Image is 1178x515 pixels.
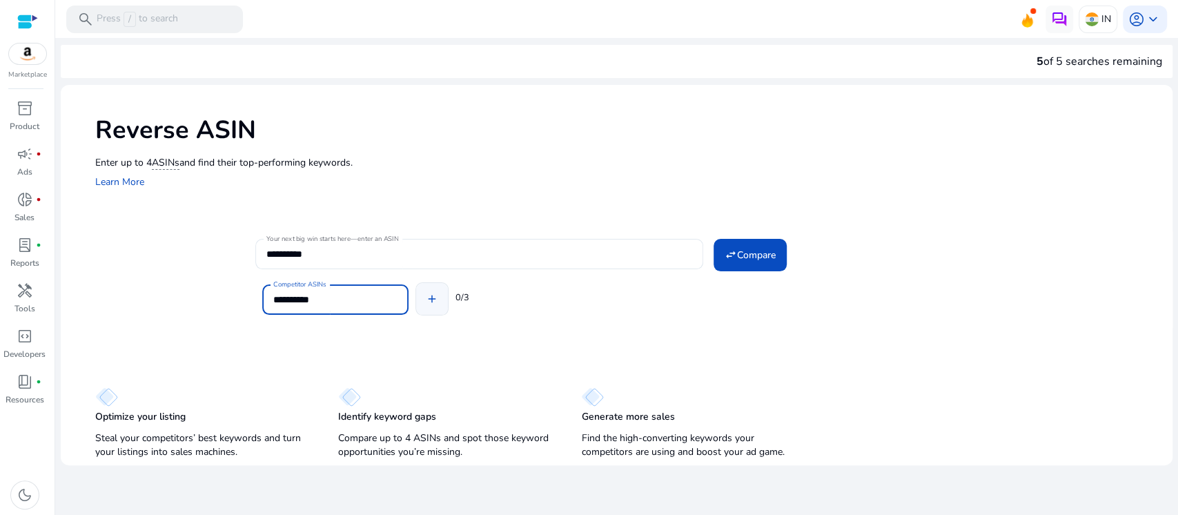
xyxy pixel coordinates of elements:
[152,156,179,170] span: ASINs
[17,237,33,253] span: lab_profile
[17,328,33,344] span: code_blocks
[124,12,136,27] span: /
[338,387,361,407] img: diamond.svg
[14,211,35,224] p: Sales
[9,43,46,64] img: amazon.svg
[36,151,41,157] span: fiber_manual_record
[3,348,46,360] p: Developers
[95,410,186,424] p: Optimize your listing
[338,431,553,459] p: Compare up to 4 ASINs and spot those keyword opportunities you’re missing.
[581,387,604,407] img: diamond.svg
[266,234,398,244] mat-label: Your next big win starts here—enter an ASIN
[17,191,33,208] span: donut_small
[17,373,33,390] span: book_4
[95,387,118,407] img: diamond.svg
[95,155,1159,170] p: Enter up to 4 and find their top-performing keywords.
[273,280,326,289] mat-label: Competitor ASINs
[10,257,39,269] p: Reports
[36,379,41,385] span: fiber_manual_record
[97,12,178,27] p: Press to search
[581,410,674,424] p: Generate more sales
[1128,11,1145,28] span: account_circle
[338,410,436,424] p: Identify keyword gaps
[6,393,44,406] p: Resources
[95,115,1159,145] h1: Reverse ASIN
[1085,12,1099,26] img: in.svg
[426,293,438,305] mat-icon: add
[10,120,39,133] p: Product
[14,302,35,315] p: Tools
[581,431,796,459] p: Find the high-converting keywords your competitors are using and boost your ad game.
[77,11,94,28] span: search
[714,239,787,271] button: Compare
[17,282,33,299] span: handyman
[36,242,41,248] span: fiber_manual_record
[1037,53,1162,70] div: of 5 searches remaining
[95,175,144,188] a: Learn More
[95,431,311,459] p: Steal your competitors’ best keywords and turn your listings into sales machines.
[455,289,469,304] mat-hint: 0/3
[17,166,32,178] p: Ads
[1101,7,1111,31] p: IN
[1145,11,1161,28] span: keyboard_arrow_down
[737,248,776,262] span: Compare
[8,70,47,80] p: Marketplace
[36,197,41,202] span: fiber_manual_record
[17,487,33,503] span: dark_mode
[17,100,33,117] span: inventory_2
[725,249,737,261] mat-icon: swap_horiz
[1037,54,1043,69] span: 5
[17,146,33,162] span: campaign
